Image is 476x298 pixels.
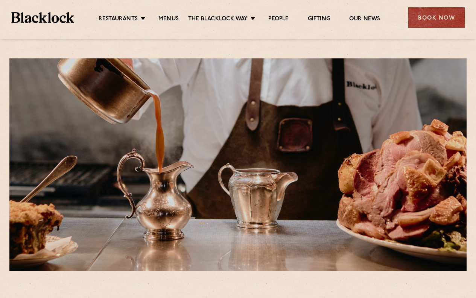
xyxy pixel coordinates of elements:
a: Restaurants [99,15,138,24]
div: Book Now [408,7,465,28]
a: Menus [158,15,179,24]
a: Our News [349,15,380,24]
a: Gifting [308,15,330,24]
a: The Blacklock Way [188,15,248,24]
a: People [268,15,289,24]
img: BL_Textured_Logo-footer-cropped.svg [11,12,74,23]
